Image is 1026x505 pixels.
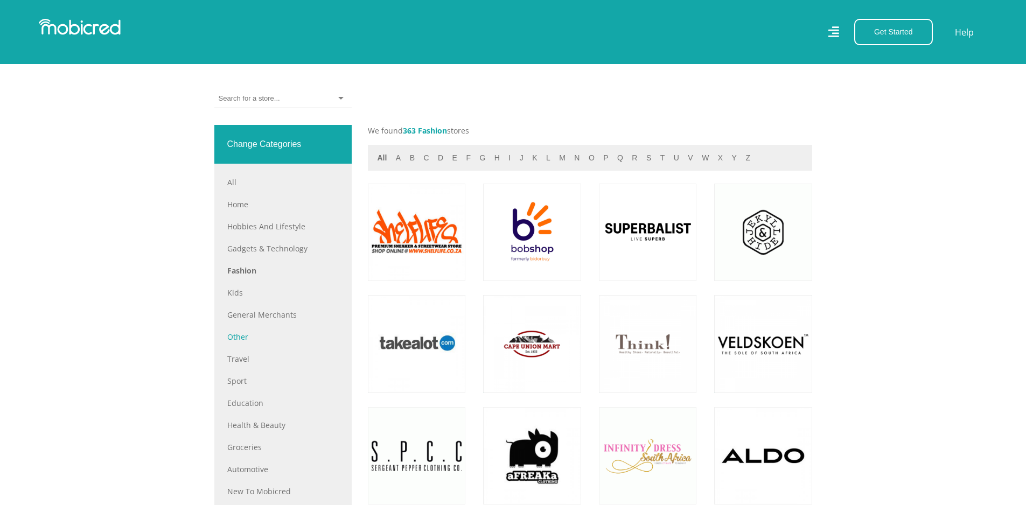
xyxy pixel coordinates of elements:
a: Other [227,331,339,342]
a: Fashion [227,265,339,276]
button: g [476,152,488,164]
span: 363 [403,125,416,136]
button: v [685,152,696,164]
button: p [600,152,611,164]
button: j [517,152,527,164]
button: o [585,152,598,164]
a: Gadgets & Technology [227,243,339,254]
button: z [742,152,753,164]
button: e [449,152,460,164]
button: x [715,152,726,164]
a: Sport [227,375,339,387]
button: n [571,152,583,164]
button: r [629,152,640,164]
a: New to Mobicred [227,486,339,497]
a: Kids [227,287,339,298]
button: b [407,152,418,164]
button: s [643,152,654,164]
p: We found stores [368,125,812,136]
a: Education [227,397,339,409]
button: i [505,152,514,164]
a: Health & Beauty [227,419,339,431]
a: General Merchants [227,309,339,320]
img: Mobicred [39,19,121,35]
a: Groceries [227,441,339,453]
button: a [393,152,404,164]
button: h [491,152,503,164]
button: f [463,152,474,164]
button: Get Started [854,19,933,45]
button: u [671,152,682,164]
button: q [614,152,626,164]
a: Automotive [227,464,339,475]
a: Help [954,25,974,39]
button: y [729,152,740,164]
button: All [374,152,390,164]
a: Travel [227,353,339,364]
a: All [227,177,339,188]
button: m [556,152,569,164]
a: Hobbies and Lifestyle [227,221,339,232]
button: d [435,152,446,164]
button: c [420,152,432,164]
div: Change Categories [214,125,352,164]
span: Fashion [418,125,447,136]
button: k [529,152,540,164]
input: Search for a store... [219,94,280,103]
a: Home [227,199,339,210]
button: w [699,152,712,164]
button: l [543,152,554,164]
button: t [657,152,668,164]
